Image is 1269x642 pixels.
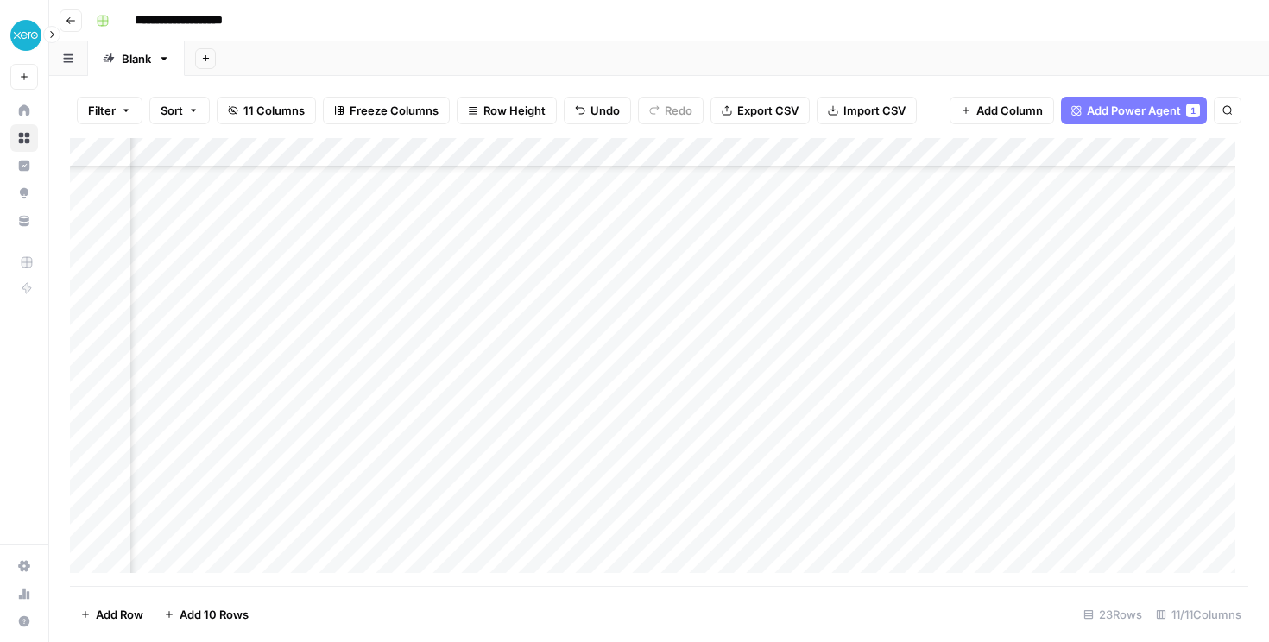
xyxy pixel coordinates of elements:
[665,102,692,119] span: Redo
[10,20,41,51] img: XeroOps Logo
[77,97,142,124] button: Filter
[1076,601,1149,628] div: 23 Rows
[180,606,249,623] span: Add 10 Rows
[122,50,151,67] div: Blank
[88,102,116,119] span: Filter
[70,601,154,628] button: Add Row
[96,606,143,623] span: Add Row
[710,97,810,124] button: Export CSV
[843,102,906,119] span: Import CSV
[1149,601,1248,628] div: 11/11 Columns
[817,97,917,124] button: Import CSV
[217,97,316,124] button: 11 Columns
[154,601,259,628] button: Add 10 Rows
[457,97,557,124] button: Row Height
[564,97,631,124] button: Undo
[350,102,439,119] span: Freeze Columns
[10,179,38,207] a: Opportunities
[88,41,185,76] a: Blank
[10,607,38,635] button: Help + Support
[1186,104,1200,117] div: 1
[10,580,38,607] a: Usage
[10,552,38,580] a: Settings
[1061,97,1207,124] button: Add Power Agent1
[10,152,38,179] a: Insights
[590,102,620,119] span: Undo
[1190,104,1196,117] span: 1
[10,207,38,235] a: Your Data
[976,102,1043,119] span: Add Column
[638,97,704,124] button: Redo
[1087,102,1181,119] span: Add Power Agent
[10,124,38,152] a: Browse
[243,102,305,119] span: 11 Columns
[323,97,450,124] button: Freeze Columns
[950,97,1054,124] button: Add Column
[149,97,210,124] button: Sort
[10,14,38,57] button: Workspace: XeroOps
[10,97,38,124] a: Home
[737,102,799,119] span: Export CSV
[161,102,183,119] span: Sort
[483,102,546,119] span: Row Height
